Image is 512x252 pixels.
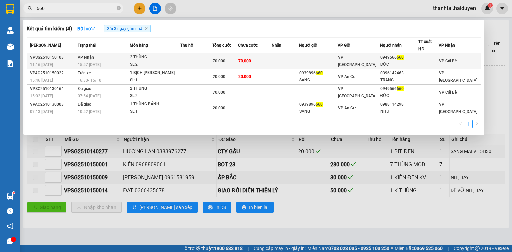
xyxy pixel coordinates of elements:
[238,43,258,48] span: Chưa cước
[130,92,180,100] div: SL: 2
[6,4,14,14] img: logo-vxr
[380,61,418,68] div: ĐỨC
[30,70,76,77] div: VPAC2510150022
[130,77,180,84] div: SL: 1
[299,77,337,84] div: SANG
[475,122,479,126] span: right
[457,120,465,128] li: Previous Page
[91,26,95,31] span: down
[130,101,180,108] div: 1 THÙNG BÁNH
[213,106,225,110] span: 20.000
[238,74,251,79] span: 20.000
[380,92,418,99] div: ĐỨC
[30,43,61,48] span: [PERSON_NAME]
[130,69,180,77] div: 1 BỊCH [PERSON_NAME]
[397,55,404,60] span: 660
[104,25,151,32] span: Gửi 3 ngày gần nhất
[459,122,463,126] span: left
[238,59,251,63] span: 70.000
[28,6,32,11] span: search
[78,78,101,83] span: 16:30 - 15/10
[299,43,317,48] span: Người gửi
[272,43,281,48] span: Nhãn
[439,71,477,83] span: VP [GEOGRAPHIC_DATA]
[380,54,418,61] div: 0949566
[78,43,96,48] span: Trạng thái
[130,43,148,48] span: Món hàng
[397,86,404,91] span: 660
[78,102,91,107] span: Đã giao
[299,108,337,115] div: SANG
[380,77,418,84] div: TRANG
[7,27,14,34] img: warehouse-icon
[439,43,455,48] span: VP Nhận
[27,25,72,32] h3: Kết quả tìm kiếm ( 4 )
[130,108,180,115] div: SL: 1
[473,120,481,128] button: right
[78,55,94,60] span: VP Nhận
[338,86,376,98] span: VP [GEOGRAPHIC_DATA]
[465,120,472,128] a: 1
[7,43,14,50] img: warehouse-icon
[78,109,101,114] span: 10:52 [DATE]
[130,61,180,68] div: SL: 2
[380,101,418,108] div: 0988114298
[30,62,53,67] span: 11:16 [DATE]
[72,23,101,34] button: Bộ lọcdown
[418,39,432,51] span: TT xuất HĐ
[117,5,121,12] span: close-circle
[338,55,376,67] span: VP [GEOGRAPHIC_DATA]
[30,109,53,114] span: 07:13 [DATE]
[299,70,337,77] div: 0939896
[30,54,76,61] div: VPSG2510150103
[212,43,231,48] span: Tổng cước
[213,74,225,79] span: 20.000
[316,102,323,107] span: 660
[117,6,121,10] span: close-circle
[78,86,91,91] span: Đã giao
[439,102,477,114] span: VP [GEOGRAPHIC_DATA]
[213,59,225,63] span: 70.000
[78,62,101,67] span: 15:57 [DATE]
[78,94,101,98] span: 07:54 [DATE]
[30,78,53,83] span: 15:46 [DATE]
[7,60,14,67] img: solution-icon
[457,120,465,128] button: left
[180,43,193,48] span: Thu hộ
[338,106,356,110] span: VP An Cư
[213,90,225,95] span: 70.000
[130,54,180,61] div: 2 THÙNG
[7,193,14,200] img: warehouse-icon
[37,5,115,12] input: Tìm tên, số ĐT hoặc mã đơn
[316,71,323,75] span: 660
[78,71,91,75] span: Trên xe
[7,223,13,229] span: notification
[439,59,457,63] span: VP Cái Bè
[380,70,418,77] div: 0396142463
[7,238,13,244] span: message
[473,120,481,128] li: Next Page
[13,192,15,194] sup: 1
[130,85,180,92] div: 2 THÙNG
[30,94,53,98] span: 15:02 [DATE]
[145,27,148,30] span: close
[439,90,457,95] span: VP Cái Bè
[7,208,13,214] span: question-circle
[77,26,95,31] strong: Bộ lọc
[380,85,418,92] div: 0949566
[30,101,76,108] div: VPAC2510130003
[338,43,350,48] span: VP Gửi
[30,85,76,92] div: VPSG2510130164
[380,108,418,115] div: NHƯ
[380,43,402,48] span: Người nhận
[338,74,356,79] span: VP An Cư
[299,101,337,108] div: 0939896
